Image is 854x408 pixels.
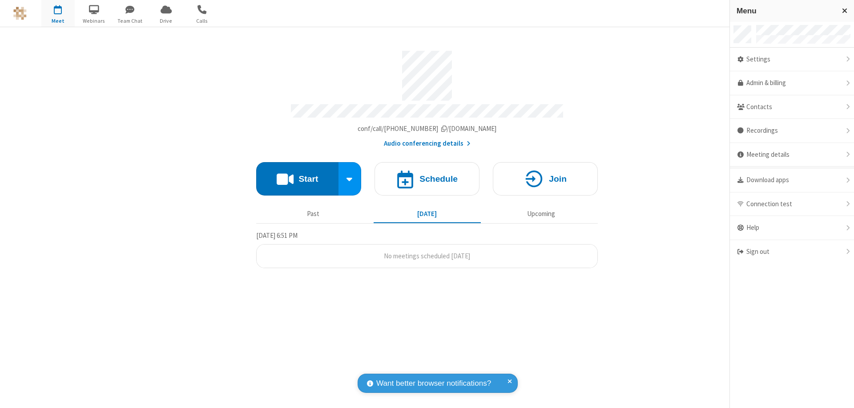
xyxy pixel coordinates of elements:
button: [DATE] [374,205,481,222]
div: Recordings [730,119,854,143]
button: Audio conferencing details [384,139,471,149]
button: Past [260,205,367,222]
iframe: Chat [832,385,847,402]
div: Connection test [730,192,854,216]
span: Copy my meeting room link [358,124,497,133]
h3: Menu [737,7,834,15]
div: Download apps [730,168,854,192]
div: Contacts [730,95,854,119]
span: Drive [149,17,183,25]
span: Meet [41,17,75,25]
button: Copy my meeting room linkCopy my meeting room link [358,124,497,134]
button: Start [256,162,338,196]
button: Upcoming [487,205,595,222]
section: Account details [256,44,598,149]
div: Sign out [730,240,854,264]
a: Admin & billing [730,71,854,95]
h4: Schedule [419,175,458,183]
span: Webinars [77,17,111,25]
div: Settings [730,48,854,72]
button: Schedule [375,162,479,196]
section: Today's Meetings [256,230,598,269]
h4: Join [549,175,567,183]
span: [DATE] 6:51 PM [256,231,298,240]
span: Team Chat [113,17,147,25]
button: Join [493,162,598,196]
h4: Start [298,175,318,183]
div: Start conference options [338,162,362,196]
span: Want better browser notifications? [376,378,491,389]
span: No meetings scheduled [DATE] [384,252,470,260]
span: Calls [185,17,219,25]
div: Help [730,216,854,240]
div: Meeting details [730,143,854,167]
img: QA Selenium DO NOT DELETE OR CHANGE [13,7,27,20]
